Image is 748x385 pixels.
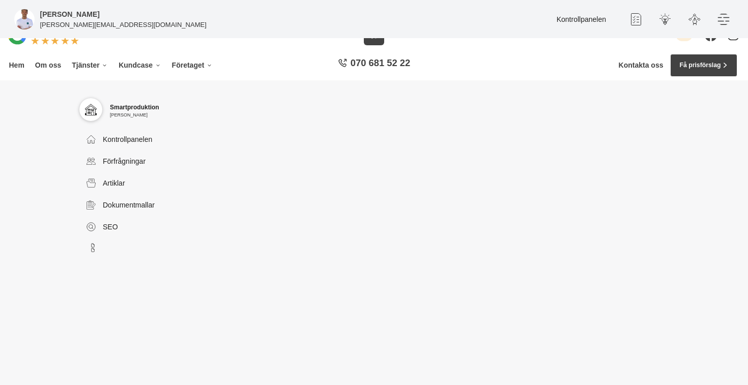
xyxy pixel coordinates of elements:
a: Kundcase [117,54,163,77]
p: [PERSON_NAME][EMAIL_ADDRESS][DOMAIN_NAME] [40,20,207,29]
img: foretagsbild-pa-smartproduktion-en-webbyraer-i-dalarnas-lan.png [14,9,35,29]
a: SEO [79,218,205,236]
span: 070 681 52 22 [351,56,410,70]
a: Artiklar [79,174,205,192]
a: 070 681 52 22 [334,56,414,74]
a: Smartproduktion [110,104,159,111]
a: Kontrollpanelen [557,15,606,23]
span: SEO [103,221,118,232]
a: Kontakta oss [619,61,664,70]
span: Dokumentmallar [103,199,155,211]
a: Dokumentmallar [79,196,205,214]
span: Artiklar [103,177,125,189]
a: Kontrollpanelen [79,130,205,149]
h5: Administratör [40,9,100,20]
a: Tjänster [70,54,110,77]
a: Företaget [170,54,214,77]
span: Få prisförslag [679,61,721,70]
a: Få prisförslag [670,54,737,77]
a: Om oss [33,54,63,77]
a: Hem [7,54,26,77]
span: Kontrollpanelen [103,134,152,145]
span: [PERSON_NAME] [110,112,159,117]
a: Förfrågningar [79,152,205,170]
span: Förfrågningar [103,156,146,167]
